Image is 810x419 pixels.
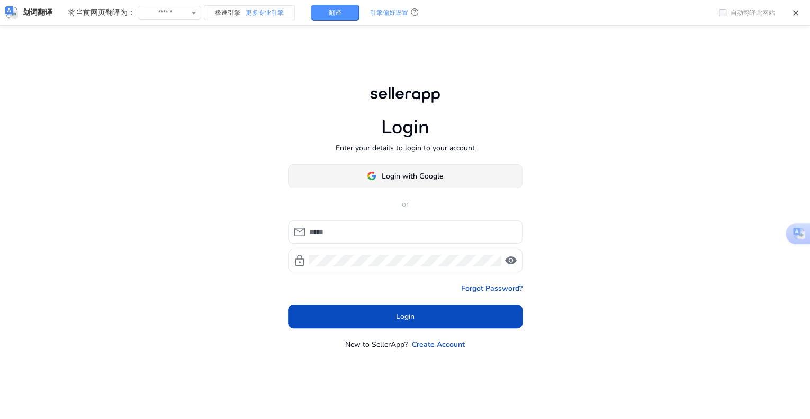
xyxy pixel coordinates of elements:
a: Forgot Password? [461,283,523,294]
a: Create Account [412,339,465,350]
span: Login with Google [382,171,443,182]
span: Login [396,311,415,322]
span: mail [293,226,306,238]
h1: Login [381,116,429,139]
button: Login [288,305,523,328]
p: New to SellerApp? [345,339,408,350]
p: or [288,199,523,210]
p: Enter your details to login to your account [336,142,475,154]
button: Login with Google [288,164,523,188]
img: google-logo.svg [367,171,376,181]
span: lock [293,254,306,267]
span: visibility [505,254,517,267]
